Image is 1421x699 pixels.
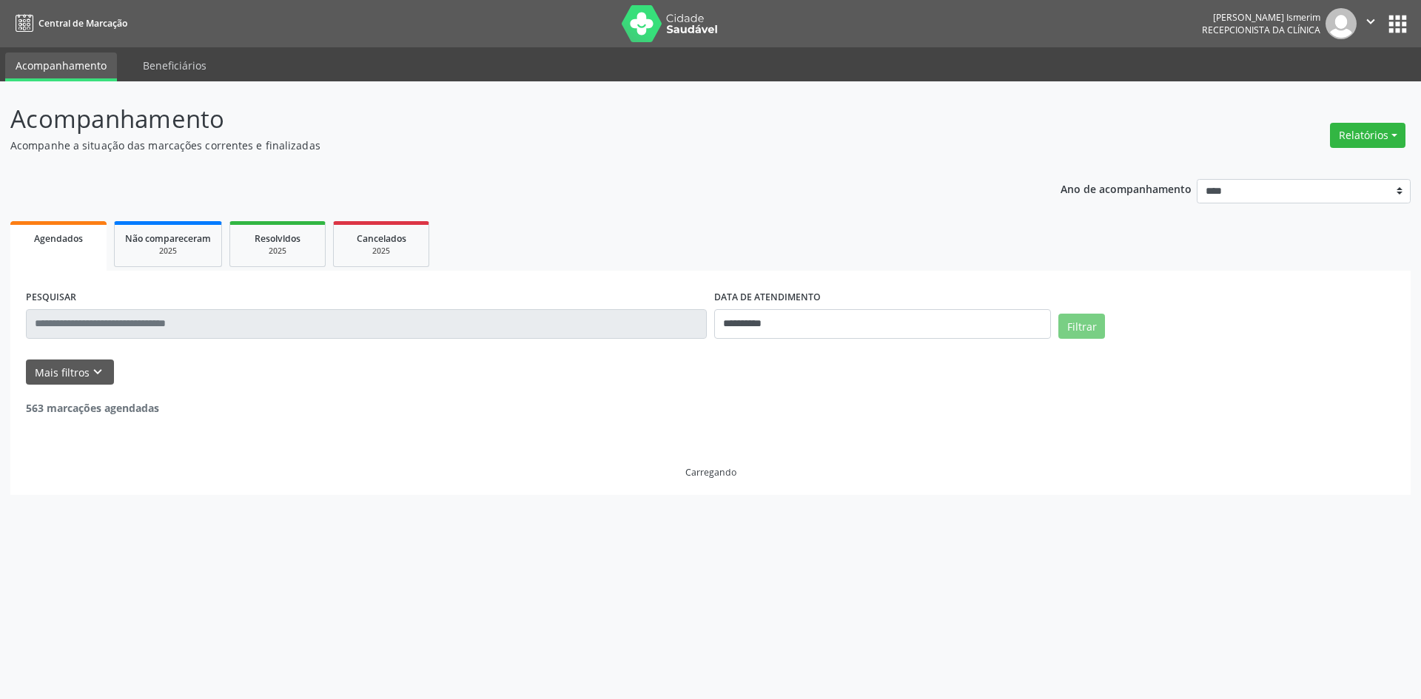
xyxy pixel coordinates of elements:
[714,286,821,309] label: DATA DE ATENDIMENTO
[125,246,211,257] div: 2025
[34,232,83,245] span: Agendados
[1357,8,1385,39] button: 
[26,286,76,309] label: PESQUISAR
[344,246,418,257] div: 2025
[38,17,127,30] span: Central de Marcação
[1058,314,1105,339] button: Filtrar
[1326,8,1357,39] img: img
[241,246,315,257] div: 2025
[255,232,300,245] span: Resolvidos
[26,359,114,385] button: Mais filtroskeyboard_arrow_down
[357,232,406,245] span: Cancelados
[1202,11,1320,24] div: [PERSON_NAME] Ismerim
[1061,179,1192,197] p: Ano de acompanhamento
[125,232,211,245] span: Não compareceram
[26,401,159,415] strong: 563 marcações agendadas
[1385,11,1411,37] button: apps
[132,53,217,78] a: Beneficiários
[10,11,127,36] a: Central de Marcação
[1330,123,1405,148] button: Relatórios
[1202,24,1320,36] span: Recepcionista da clínica
[10,101,990,138] p: Acompanhamento
[90,364,106,380] i: keyboard_arrow_down
[685,466,736,479] div: Carregando
[1363,13,1379,30] i: 
[10,138,990,153] p: Acompanhe a situação das marcações correntes e finalizadas
[5,53,117,81] a: Acompanhamento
